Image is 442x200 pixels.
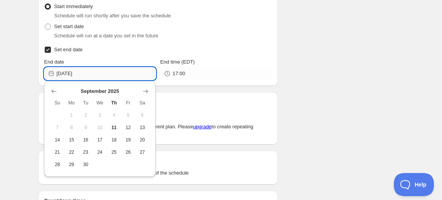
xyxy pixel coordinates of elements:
span: 1 [67,112,76,118]
span: 6 [138,112,146,118]
th: Sunday [50,97,64,109]
span: 18 [110,137,118,143]
th: Tuesday [79,97,93,109]
button: Show previous month, August 2025 [49,86,59,97]
th: Wednesday [93,97,107,109]
button: Thursday September 25 2025 [107,146,121,158]
span: 23 [82,149,90,155]
button: Saturday September 6 2025 [135,109,150,121]
span: 15 [67,137,76,143]
span: 12 [124,124,132,131]
span: 16 [82,137,90,143]
span: 7 [53,124,61,131]
button: Saturday September 27 2025 [135,146,150,158]
span: 5 [124,112,132,118]
span: 13 [138,124,146,131]
button: Monday September 22 2025 [64,146,79,158]
button: Tuesday September 16 2025 [79,134,93,146]
span: 3 [96,112,104,118]
button: Sunday September 7 2025 [50,121,64,134]
span: Start immediately [54,3,93,9]
span: Sa [138,100,146,106]
span: 9 [82,124,90,131]
button: Friday September 12 2025 [121,121,135,134]
span: 11 [110,124,118,131]
span: 22 [67,149,76,155]
button: Monday September 8 2025 [64,121,79,134]
th: Friday [121,97,135,109]
span: Schedule will run shortly after you save the schedule [54,13,171,18]
span: 21 [53,149,61,155]
span: End time (EDT) [160,59,195,65]
button: Wednesday September 3 2025 [93,109,107,121]
span: Set start date [54,24,84,29]
button: Saturday September 20 2025 [135,134,150,146]
span: Schedule will run at a date you set in the future [54,33,158,39]
button: Thursday September 4 2025 [107,109,121,121]
span: 26 [124,149,132,155]
span: 25 [110,149,118,155]
span: Th [110,100,118,106]
span: We [96,100,104,106]
span: 4 [110,112,118,118]
span: 17 [96,137,104,143]
button: Tuesday September 30 2025 [79,158,93,171]
th: Saturday [135,97,150,109]
button: Monday September 15 2025 [64,134,79,146]
span: 29 [67,161,76,168]
span: Fr [124,100,132,106]
h2: Tags [44,157,272,165]
button: Friday September 26 2025 [121,146,135,158]
button: Tuesday September 2 2025 [79,109,93,121]
button: Tuesday September 23 2025 [79,146,93,158]
button: Friday September 19 2025 [121,134,135,146]
span: 24 [96,149,104,155]
th: Monday [64,97,79,109]
span: End date [44,59,64,65]
span: Su [53,100,61,106]
button: Friday September 5 2025 [121,109,135,121]
button: Wednesday September 10 2025 [93,121,107,134]
p: Repeating schedules are not available on your current plan. Please to create repeating schedules. [44,123,272,138]
span: 10 [96,124,104,131]
button: Sunday September 21 2025 [50,146,64,158]
button: Monday September 1 2025 [64,109,79,121]
th: Thursday [107,97,121,109]
span: 28 [53,161,61,168]
span: 8 [67,124,76,131]
button: Show next month, October 2025 [140,86,151,97]
button: Wednesday September 17 2025 [93,134,107,146]
span: 14 [53,137,61,143]
button: Today Thursday September 11 2025 [107,121,121,134]
button: Sunday September 14 2025 [50,134,64,146]
span: Tu [82,100,90,106]
button: Sunday September 28 2025 [50,158,64,171]
button: Wednesday September 24 2025 [93,146,107,158]
button: Saturday September 13 2025 [135,121,150,134]
span: 19 [124,137,132,143]
span: 20 [138,137,146,143]
span: 30 [82,161,90,168]
button: Monday September 29 2025 [64,158,79,171]
button: Thursday September 18 2025 [107,134,121,146]
span: 2 [82,112,90,118]
span: Set end date [54,47,83,52]
button: Tuesday September 9 2025 [79,121,93,134]
h2: Repeating [44,98,272,106]
span: Mo [67,100,76,106]
iframe: Toggle Customer Support [394,173,434,196]
span: 27 [138,149,146,155]
a: upgrade [193,124,212,129]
